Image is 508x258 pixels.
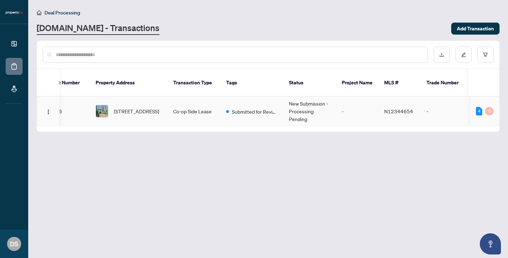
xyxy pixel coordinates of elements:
span: N12344654 [384,108,413,114]
img: Logo [46,109,51,115]
span: download [439,52,444,57]
td: 10216 [41,97,90,126]
span: Submitted for Review [232,108,278,115]
span: edit [461,52,466,57]
th: Status [283,69,336,97]
th: Property Address [90,69,168,97]
th: Tags [220,69,283,97]
th: Trade Number [421,69,470,97]
button: Open asap [480,233,501,254]
td: Co-op Side Lease [168,97,220,126]
button: Add Transaction [451,23,500,35]
span: Deal Processing [44,10,80,16]
button: filter [477,47,494,63]
th: MLS # [379,69,421,97]
td: - [336,97,379,126]
th: Ticket Number [41,69,90,97]
button: download [434,47,450,63]
span: DS [10,239,18,249]
td: - [421,97,470,126]
button: Logo [43,106,54,117]
th: Project Name [336,69,379,97]
td: New Submission - Processing Pending [283,97,336,126]
div: 0 [485,107,494,115]
a: [DOMAIN_NAME] - Transactions [37,22,159,35]
div: 4 [476,107,482,115]
th: Transaction Type [168,69,220,97]
img: logo [6,11,23,15]
span: Add Transaction [457,23,494,34]
span: home [37,10,42,15]
img: thumbnail-img [96,105,108,117]
span: [STREET_ADDRESS] [114,107,159,115]
button: edit [455,47,472,63]
span: filter [483,52,488,57]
